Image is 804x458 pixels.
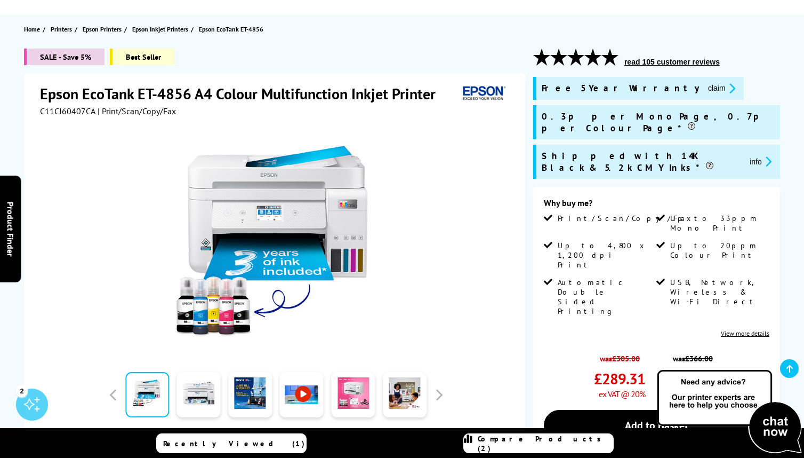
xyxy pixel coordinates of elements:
[542,110,775,134] span: 0.3p per Mono Page, 0.7p per Colour Page*
[24,23,40,35] span: Home
[599,389,645,399] span: ex VAT @ 20%
[98,106,176,116] span: | Print/Scan/Copy/Fax
[40,84,446,104] h1: Epson EcoTank ET-4856 A4 Colour Multifunction Inkjet Printer
[558,278,654,316] span: Automatic Double Sided Printing
[746,155,775,168] button: promo-description
[544,198,769,214] div: Why buy me?
[594,348,645,364] span: was
[24,23,43,35] a: Home
[478,434,613,453] span: Compare Products (2)
[558,214,695,223] span: Print/Scan/Copy/Fax
[51,23,75,35] a: Printers
[83,23,122,35] span: Epson Printers
[172,138,381,347] img: Epson EcoTank ET-4856
[685,353,713,364] strike: £366.00
[558,241,654,270] span: Up to 4,800 x 1,200 dpi Print
[670,278,767,306] span: USB, Network, Wireless & Wi-Fi Direct
[163,439,305,448] span: Recently Viewed (1)
[544,410,769,441] a: Add to Basket
[668,348,718,364] span: was
[24,49,104,65] span: SALE - Save 5%
[199,25,263,33] span: Epson EcoTank ET-4856
[83,23,124,35] a: Epson Printers
[670,214,767,233] span: Up to 33ppm Mono Print
[132,23,191,35] a: Epson Inkjet Printers
[705,82,738,94] button: promo-description
[16,385,28,397] div: 2
[132,23,188,35] span: Epson Inkjet Printers
[542,82,700,94] span: Free 5 Year Warranty
[621,57,723,67] button: read 105 customer reviews
[612,353,640,364] strike: £305.00
[51,23,72,35] span: Printers
[110,49,174,65] span: Best Seller
[670,241,767,260] span: Up to 20ppm Colour Print
[5,202,16,257] span: Product Finder
[721,329,769,337] a: View more details
[594,369,645,389] span: £289.31
[655,368,804,456] img: Open Live Chat window
[542,150,741,173] span: Shipped with 14K Black & 5.2k CMY Inks*
[459,84,508,104] img: Epson
[463,433,614,453] a: Compare Products (2)
[40,106,95,116] span: C11CJ60407CA
[156,433,307,453] a: Recently Viewed (1)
